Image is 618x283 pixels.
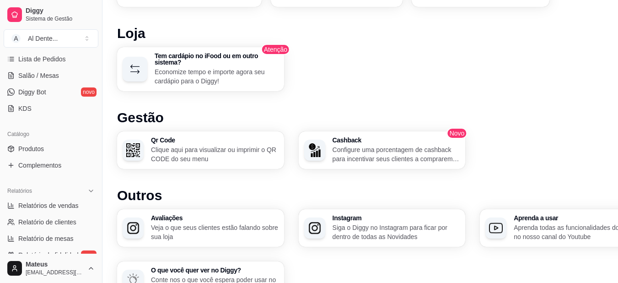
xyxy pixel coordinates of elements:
span: Diggy Bot [18,87,46,97]
span: A [11,34,21,43]
h3: Instagram [333,215,460,221]
a: Complementos [4,158,98,173]
a: Salão / Mesas [4,68,98,83]
span: Complementos [18,161,61,170]
span: Relatório de mesas [18,234,74,243]
button: Qr CodeQr CodeClique aqui para visualizar ou imprimir o QR CODE do seu menu [117,131,284,169]
h3: Qr Code [151,137,279,143]
span: Lista de Pedidos [18,54,66,64]
p: Veja o que seus clientes estão falando sobre sua loja [151,223,279,241]
span: Relatório de fidelidade [18,250,82,260]
a: Relatórios de vendas [4,198,98,213]
a: Diggy Botnovo [4,85,98,99]
button: Tem cardápio no iFood ou em outro sistema?Economize tempo e importe agora seu cardápio para o Diggy! [117,47,284,91]
span: Salão / Mesas [18,71,59,80]
div: Al Dente ... [28,34,58,43]
a: DiggySistema de Gestão [4,4,98,26]
img: Cashback [308,143,322,157]
button: CashbackCashbackConfigure uma porcentagem de cashback para incentivar seus clientes a comprarem e... [299,131,466,169]
h3: Tem cardápio no iFood ou em outro sistema? [155,53,279,65]
a: Produtos [4,141,98,156]
h3: Cashback [333,137,460,143]
p: Clique aqui para visualizar ou imprimir o QR CODE do seu menu [151,145,279,163]
span: Atenção [261,44,290,55]
span: Diggy [26,7,95,15]
span: Mateus [26,261,84,269]
span: [EMAIL_ADDRESS][DOMAIN_NAME] [26,269,84,276]
span: Sistema de Gestão [26,15,95,22]
h3: Avaliações [151,215,279,221]
button: Select a team [4,29,98,48]
a: Lista de Pedidos [4,52,98,66]
span: KDS [18,104,32,113]
a: KDS [4,101,98,116]
button: Mateus[EMAIL_ADDRESS][DOMAIN_NAME] [4,257,98,279]
img: Qr Code [126,143,140,157]
a: Relatório de clientes [4,215,98,229]
a: Relatório de mesas [4,231,98,246]
div: Catálogo [4,127,98,141]
h3: O que você quer ver no Diggy? [151,267,279,273]
p: Siga o Diggy no Instagram para ficar por dentro de todas as Novidades [333,223,460,241]
img: Instagram [308,221,322,235]
img: Aprenda a usar [489,221,503,235]
img: Avaliações [126,221,140,235]
span: Novo [447,128,468,139]
span: Relatórios [7,187,32,195]
span: Relatórios de vendas [18,201,79,210]
span: Relatório de clientes [18,218,76,227]
button: InstagramInstagramSiga o Diggy no Instagram para ficar por dentro de todas as Novidades [299,209,466,247]
a: Relatório de fidelidadenovo [4,248,98,262]
button: AvaliaçõesAvaliaçõesVeja o que seus clientes estão falando sobre sua loja [117,209,284,247]
p: Economize tempo e importe agora seu cardápio para o Diggy! [155,67,279,86]
span: Produtos [18,144,44,153]
p: Configure uma porcentagem de cashback para incentivar seus clientes a comprarem em sua loja [333,145,460,163]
